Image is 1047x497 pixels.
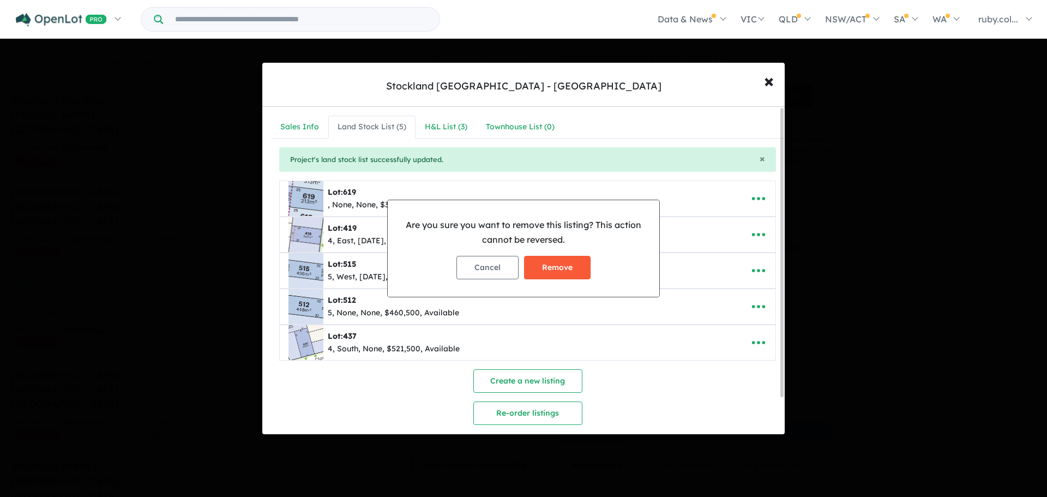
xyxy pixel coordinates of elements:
span: ruby.col... [978,14,1018,25]
input: Try estate name, suburb, builder or developer [165,8,437,31]
button: Cancel [456,256,519,279]
img: Openlot PRO Logo White [16,13,107,27]
button: Remove [524,256,591,279]
p: Are you sure you want to remove this listing? This action cannot be reversed. [396,218,651,247]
